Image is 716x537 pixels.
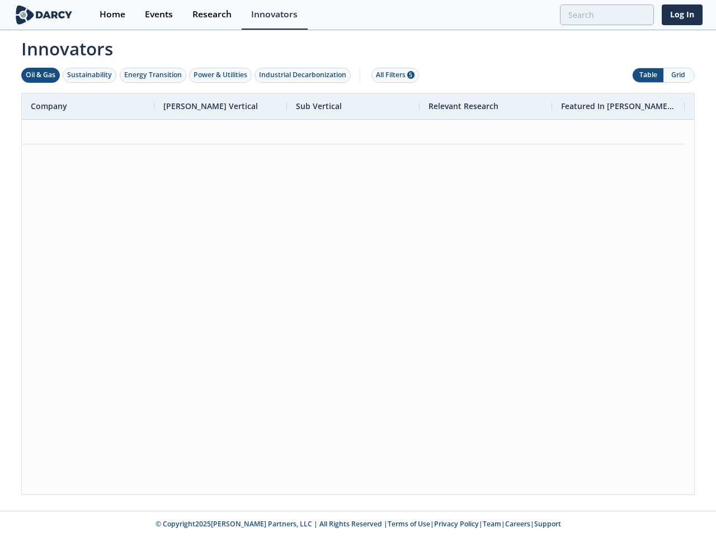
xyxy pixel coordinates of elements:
div: Oil & Gas [26,70,55,80]
button: Industrial Decarbonization [255,68,351,83]
button: Energy Transition [120,68,186,83]
button: Grid [663,68,694,82]
a: Careers [505,519,530,529]
div: Industrial Decarbonization [259,70,346,80]
img: logo-wide.svg [13,5,74,25]
div: Power & Utilities [194,70,247,80]
button: Power & Utilities [189,68,252,83]
button: Oil & Gas [21,68,60,83]
button: Table [633,68,663,82]
span: Relevant Research [428,101,498,111]
div: Home [100,10,125,19]
a: Terms of Use [388,519,430,529]
div: Sustainability [67,70,112,80]
a: Privacy Policy [434,519,479,529]
span: Innovators [13,31,703,62]
div: Events [145,10,173,19]
button: Sustainability [63,68,116,83]
div: Innovators [251,10,298,19]
div: Research [192,10,232,19]
input: Advanced Search [560,4,654,25]
div: All Filters [376,70,414,80]
span: 5 [407,71,414,79]
span: Company [31,101,67,111]
a: Support [534,519,561,529]
a: Team [483,519,501,529]
button: All Filters 5 [371,68,419,83]
span: Featured In [PERSON_NAME] Live [561,101,676,111]
div: Energy Transition [124,70,182,80]
p: © Copyright 2025 [PERSON_NAME] Partners, LLC | All Rights Reserved | | | | | [16,519,700,529]
span: [PERSON_NAME] Vertical [163,101,258,111]
a: Log In [662,4,703,25]
span: Sub Vertical [296,101,342,111]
